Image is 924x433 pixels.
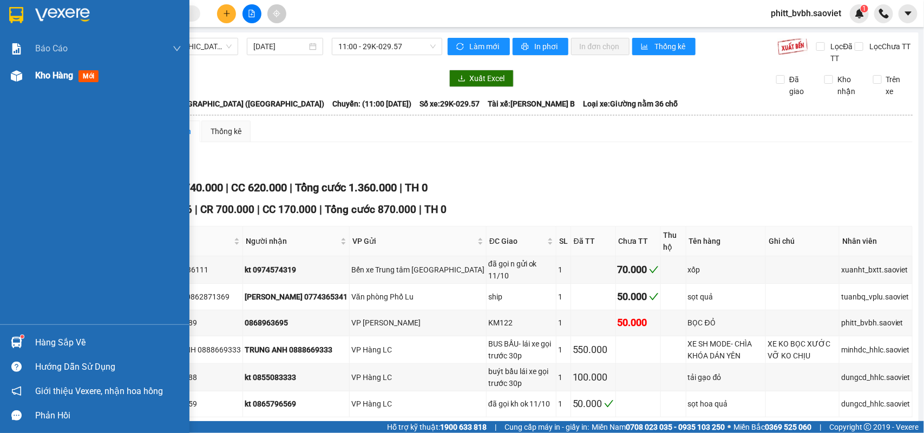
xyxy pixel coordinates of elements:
span: bar-chart [641,43,650,51]
span: | [226,181,228,194]
div: chị 0823436111 [154,264,241,276]
td: VP Hàng LC [350,391,487,417]
span: Chuyến: (11:00 [DATE]) [332,98,411,110]
div: KM122 [488,317,554,329]
div: VP Hàng LC [351,371,484,383]
button: bar-chartThống kê [632,38,696,55]
div: 1 [558,344,569,356]
span: CC 170.000 [263,203,317,216]
div: dungcd_hhlc.saoviet [841,398,910,410]
span: aim [273,10,280,17]
div: 1 [558,317,569,329]
span: Số xe: 29K-029.57 [420,98,480,110]
img: logo-vxr [9,7,23,23]
div: tải gạo đỏ [688,371,764,383]
th: Tên hàng [686,227,766,256]
span: file-add [248,10,255,17]
div: Hàng sắp về [35,335,181,351]
span: Lọc Chưa TT [865,41,912,52]
span: Trên xe [882,74,913,97]
img: 9k= [777,38,808,55]
div: XE KO BỌC XƯỚC VỠ KO CHỊU [768,338,837,362]
div: VP [PERSON_NAME] [351,317,484,329]
span: down [173,44,181,53]
div: 1 [558,371,569,383]
div: Cô Thắm 0862871369 [154,291,241,303]
div: 0917675288 [154,371,241,383]
span: caret-down [903,9,913,18]
div: VP Hàng LC [351,344,484,356]
div: Hướng dẫn sử dụng [35,359,181,375]
span: In phơi [535,41,560,52]
div: XE SH MODE- CHÌA KHÓA DÁN YÊN [688,338,764,362]
td: VP Hàng LC [350,364,487,391]
span: Hỗ trợ kỹ thuật: [387,421,487,433]
th: Ghi chú [766,227,840,256]
button: aim [267,4,286,23]
span: question-circle [11,362,22,372]
span: copyright [864,423,871,431]
div: Thống kê [211,125,241,137]
div: đã gọi n gửi ok 11/10 [488,258,554,282]
span: check [649,292,659,302]
th: Đã TT [571,227,616,256]
span: plus [223,10,231,17]
div: BUS BẦU- lái xe gọi trước 30p [488,338,554,362]
sup: 1 [21,335,24,338]
span: Miền Nam [592,421,725,433]
div: minhdc_hhlc.saoviet [841,344,910,356]
span: Lọc Đã TT [827,41,855,64]
span: ĐC Giao [489,235,545,247]
span: Tài xế: [PERSON_NAME] B [488,98,575,110]
img: warehouse-icon [11,70,22,82]
div: đã gọi kh ok 11/10 [488,398,554,410]
button: In đơn chọn [571,38,630,55]
div: [PERSON_NAME] 0774365341 [245,291,348,303]
div: TRUNG ANH 0888669333 [245,344,348,356]
span: Thống kê [654,41,687,52]
div: kt 0865796569 [245,398,348,410]
span: Xuất Excel [470,72,505,84]
span: mới [78,70,99,82]
div: 1 [558,264,569,276]
td: VP Hàng LC [350,336,487,364]
div: 1 [558,398,569,410]
div: kt 0974574319 [245,264,348,276]
div: sọt quả [688,291,764,303]
img: warehouse-icon [11,337,22,348]
span: CC 620.000 [231,181,287,194]
th: Chưa TT [616,227,661,256]
th: Thu hộ [661,227,686,256]
div: 50.000 [618,315,659,330]
span: Người nhận [246,235,338,247]
div: Văn phòng Phố Lu [351,291,484,303]
span: Đã giao [785,74,816,97]
span: Miền Bắc [733,421,811,433]
span: Người gửi [155,235,232,247]
strong: 1900 633 818 [440,423,487,431]
div: 50.000 [618,289,659,304]
div: 0966882689 [154,317,241,329]
span: 1 [862,5,866,12]
span: | [495,421,496,433]
span: Giới thiệu Vexere, nhận hoa hồng [35,384,163,398]
div: 550.000 [573,342,614,357]
button: syncLàm mới [448,38,510,55]
strong: 0369 525 060 [765,423,811,431]
div: kt 0855083333 [245,371,348,383]
h2: VP Nhận: VP 114 [PERSON_NAME] [57,63,261,165]
span: CR 740.000 [167,181,223,194]
strong: 0708 023 035 - 0935 103 250 [626,423,725,431]
span: | [290,181,292,194]
span: VP Gửi [352,235,475,247]
span: Báo cáo [35,42,68,55]
span: check [604,399,614,409]
img: logo.jpg [6,9,60,63]
span: ⚪️ [728,425,731,429]
span: message [11,410,22,421]
input: 11/10/2025 [253,41,307,52]
div: 50.000 [573,396,614,411]
button: printerIn phơi [513,38,568,55]
div: sọt hoa quả [688,398,764,410]
img: solution-icon [11,43,22,55]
